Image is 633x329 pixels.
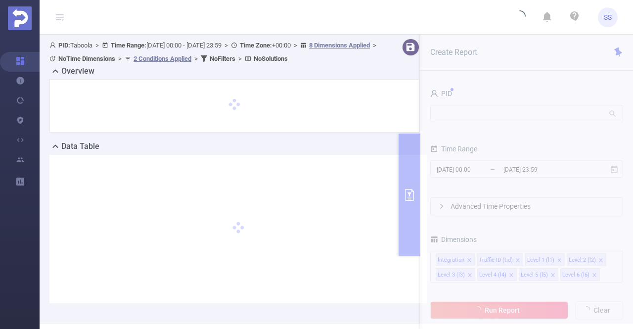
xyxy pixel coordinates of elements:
span: > [235,55,245,62]
span: > [115,55,125,62]
span: > [92,42,102,49]
span: SS [604,7,612,27]
i: icon: loading [514,10,526,24]
span: > [370,42,379,49]
b: No Solutions [254,55,288,62]
img: Protected Media [8,6,32,30]
span: Taboola [DATE] 00:00 - [DATE] 23:59 +00:00 [49,42,379,62]
b: No Time Dimensions [58,55,115,62]
span: > [291,42,300,49]
span: > [222,42,231,49]
h2: Overview [61,65,94,77]
b: Time Range: [111,42,146,49]
b: PID: [58,42,70,49]
h2: Data Table [61,141,99,152]
span: > [191,55,201,62]
b: No Filters [210,55,235,62]
u: 8 Dimensions Applied [309,42,370,49]
i: icon: user [49,42,58,48]
b: Time Zone: [240,42,272,49]
u: 2 Conditions Applied [134,55,191,62]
